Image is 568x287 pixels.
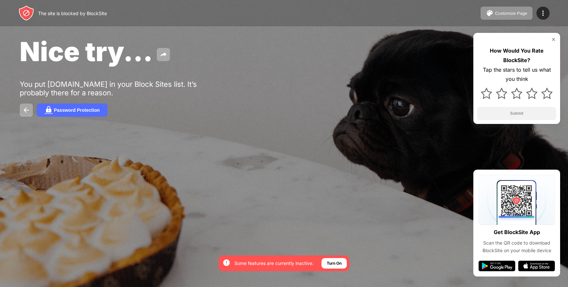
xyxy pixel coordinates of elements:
div: Some features are currently inactive. [234,260,314,267]
div: Get BlockSite App [494,227,540,237]
div: You put [DOMAIN_NAME] in your Block Sites list. It’s probably there for a reason. [20,80,223,97]
div: The site is blocked by BlockSite [38,11,107,16]
img: qrcode.svg [479,175,555,225]
img: header-logo.svg [18,5,34,21]
img: google-play.svg [479,261,515,271]
button: Password Protection [37,104,107,117]
div: Tap the stars to tell us what you think [477,65,556,84]
img: share.svg [159,51,167,59]
img: back.svg [22,106,30,114]
img: star.svg [511,88,522,99]
div: Turn On [327,260,342,267]
img: password.svg [45,106,53,114]
img: menu-icon.svg [539,9,547,17]
img: star.svg [481,88,492,99]
img: app-store.svg [518,261,555,271]
span: Nice try... [20,36,153,67]
div: Customize Page [495,11,527,16]
div: How Would You Rate BlockSite? [477,46,556,65]
img: rate-us-close.svg [551,37,556,42]
div: Password Protection [54,108,100,113]
div: Scan the QR code to download BlockSite on your mobile device [479,239,555,254]
button: Submit [477,107,556,120]
img: pallet.svg [486,9,494,17]
img: star.svg [541,88,553,99]
img: star.svg [496,88,507,99]
img: error-circle-white.svg [223,259,230,267]
button: Customize Page [481,7,532,20]
img: star.svg [526,88,537,99]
